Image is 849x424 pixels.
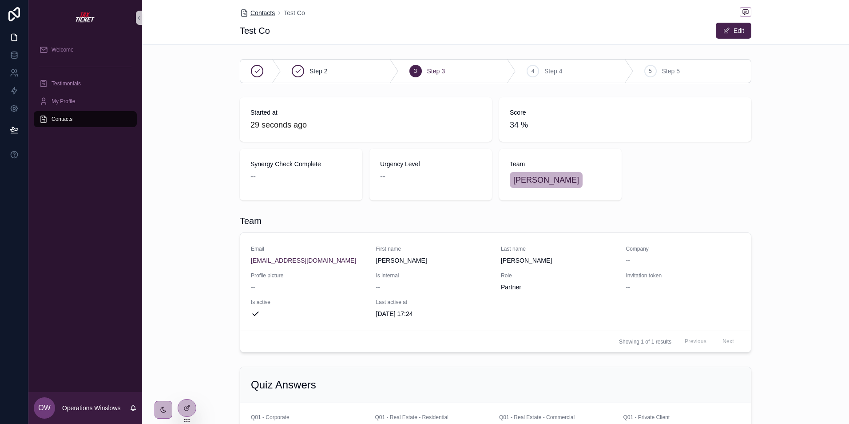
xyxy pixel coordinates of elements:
[28,36,142,139] div: scrollable content
[623,414,670,420] span: Q01 - Private Client
[38,403,51,413] span: OW
[626,272,741,279] span: Invitation token
[510,119,741,131] span: 34 %
[626,283,630,292] span: --
[251,245,365,252] span: Email
[75,11,96,25] img: App logo
[716,23,751,39] button: Edit
[427,67,445,76] span: Step 3
[376,245,491,252] span: First name
[414,68,417,75] span: 3
[380,170,385,183] span: --
[251,272,365,279] span: Profile picture
[510,172,583,188] a: [PERSON_NAME]
[376,272,491,279] span: Is internal
[52,46,74,53] span: Welcome
[626,256,630,265] span: --
[626,245,741,252] span: Company
[34,76,137,92] a: Testimonials
[250,108,481,117] span: Started at
[309,67,327,76] span: Step 2
[52,116,72,123] span: Contacts
[376,256,491,265] span: [PERSON_NAME]
[501,256,615,265] span: [PERSON_NAME]
[240,24,270,37] h1: Test Co
[380,160,481,168] span: Urgency Level
[52,80,81,87] span: Testimonials
[510,108,741,117] span: Score
[532,68,535,75] span: 4
[240,233,751,331] a: Email[EMAIL_ADDRESS][DOMAIN_NAME]First name[PERSON_NAME]Last name[PERSON_NAME]Company--Profile pi...
[662,67,680,76] span: Step 5
[62,404,121,412] p: Operations Winslows
[34,111,137,127] a: Contacts
[501,272,615,279] span: Role
[376,283,380,292] span: --
[499,414,575,420] span: Q01 - Real Estate - Commercial
[619,338,671,345] span: Showing 1 of 1 results
[250,119,307,131] p: 29 seconds ago
[513,174,579,186] span: [PERSON_NAME]
[284,8,305,17] a: Test Co
[649,68,652,75] span: 5
[52,98,75,105] span: My Profile
[510,160,611,168] span: Team
[501,283,521,292] span: Partner
[251,283,255,292] span: --
[251,378,316,392] h2: Quiz Answers
[34,42,137,58] a: Welcome
[250,170,256,183] span: --
[376,299,491,306] span: Last active at
[376,309,491,318] span: [DATE] 17:24
[250,160,352,168] span: Synergy Check Complete
[250,8,275,17] span: Contacts
[251,299,365,306] span: Is active
[34,93,137,109] a: My Profile
[251,256,356,265] a: [EMAIL_ADDRESS][DOMAIN_NAME]
[240,215,262,227] h1: Team
[501,245,615,252] span: Last name
[240,8,275,17] a: Contacts
[375,414,448,420] span: Q01 - Real Estate - Residential
[544,67,562,76] span: Step 4
[251,414,290,420] span: Q01 - Corporate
